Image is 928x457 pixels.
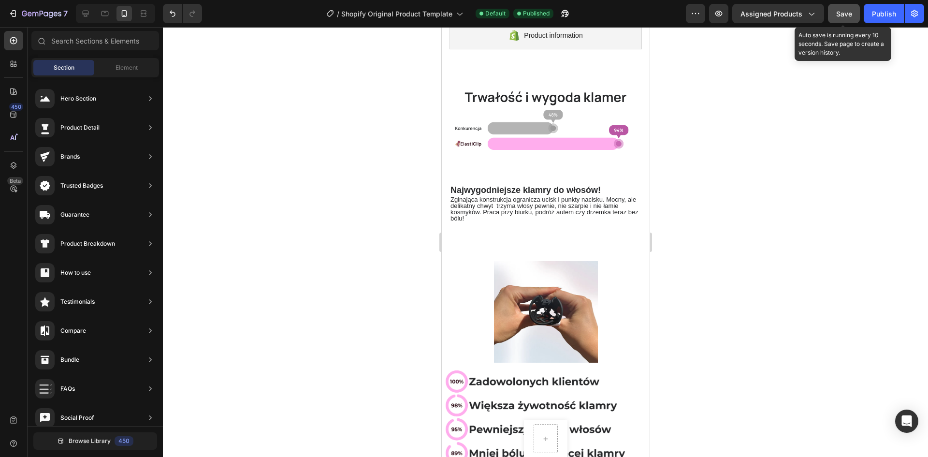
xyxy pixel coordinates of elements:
[60,181,103,191] div: Trusted Badges
[337,9,339,19] span: /
[115,436,133,446] div: 450
[163,4,202,23] div: Undo/Redo
[60,210,89,220] div: Guarantee
[63,8,68,19] p: 7
[732,4,824,23] button: Assigned Products
[523,9,550,18] span: Published
[33,432,157,450] button: Browse Library450
[4,343,204,437] img: gempages_585949737115452189-f4a29cc0-3168-4cef-b28b-89fb3c01d364.png
[69,437,111,445] span: Browse Library
[60,413,94,423] div: Social Proof
[60,268,91,278] div: How to use
[60,152,80,162] div: Brands
[341,9,452,19] span: Shopify Original Product Template
[9,103,23,111] div: 450
[54,63,74,72] span: Section
[60,239,115,249] div: Product Breakdown
[31,31,159,50] input: Search Sections & Elements
[485,9,506,18] span: Default
[828,4,860,23] button: Save
[60,355,79,365] div: Bundle
[895,410,918,433] div: Open Intercom Messenger
[740,9,802,19] span: Assigned Products
[60,94,96,103] div: Hero Section
[442,27,650,457] iframe: Design area
[7,177,23,185] div: Beta
[836,10,852,18] span: Save
[60,384,75,394] div: FAQs
[4,4,72,23] button: 7
[872,9,896,19] div: Publish
[60,297,95,307] div: Testimonials
[60,326,86,336] div: Compare
[60,123,100,133] div: Product Detail
[116,63,138,72] span: Element
[864,4,904,23] button: Publish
